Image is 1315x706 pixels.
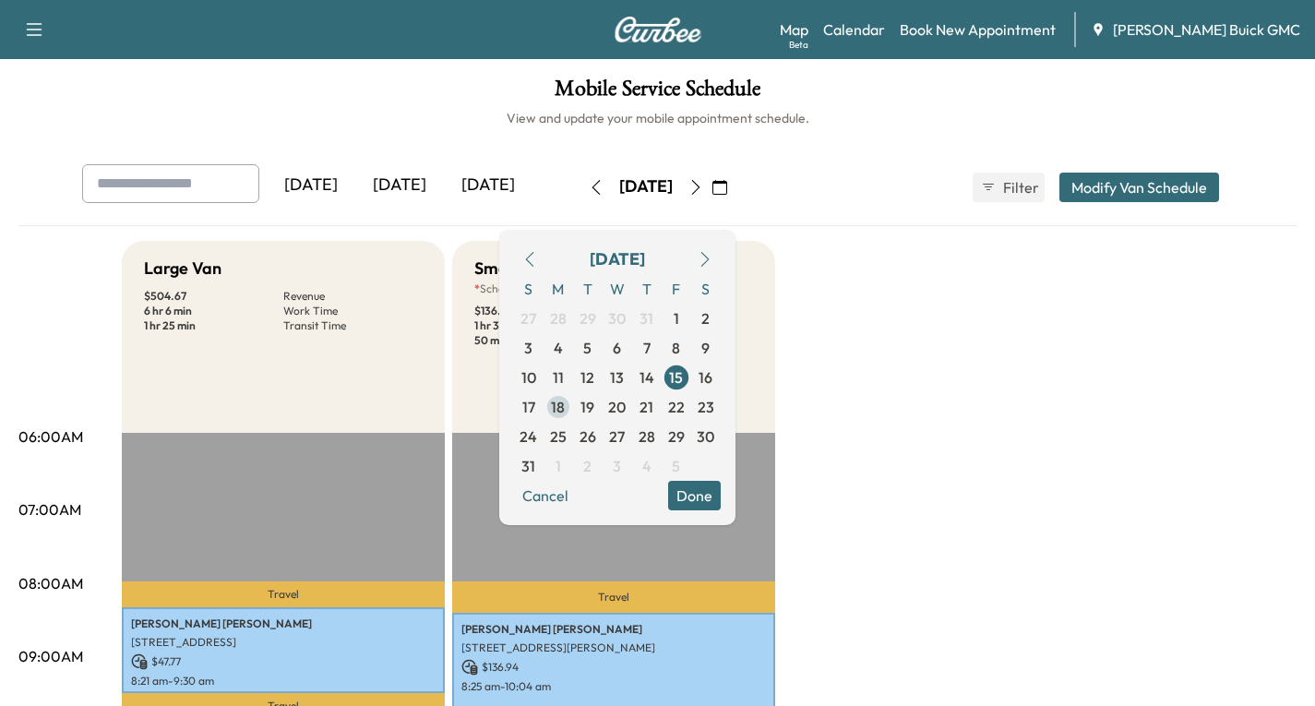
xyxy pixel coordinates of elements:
[608,396,626,418] span: 20
[131,674,436,688] p: 8:21 am - 9:30 am
[267,164,355,207] div: [DATE]
[1059,173,1219,202] button: Modify Van Schedule
[521,455,535,477] span: 31
[613,337,621,359] span: 6
[668,396,685,418] span: 22
[550,425,567,448] span: 25
[590,246,645,272] div: [DATE]
[632,274,662,304] span: T
[603,274,632,304] span: W
[640,396,653,418] span: 21
[18,425,83,448] p: 06:00AM
[444,164,532,207] div: [DATE]
[553,366,564,389] span: 11
[452,581,775,613] p: Travel
[672,455,680,477] span: 5
[662,274,691,304] span: F
[697,425,714,448] span: 30
[1003,176,1036,198] span: Filter
[18,498,81,521] p: 07:00AM
[474,256,549,281] h5: Small Van
[691,274,721,304] span: S
[789,38,808,52] div: Beta
[461,622,766,637] p: [PERSON_NAME] [PERSON_NAME]
[551,396,565,418] span: 18
[474,304,614,318] p: $ 136.94
[573,274,603,304] span: T
[580,396,594,418] span: 19
[514,481,577,510] button: Cancel
[701,307,710,329] span: 2
[642,455,652,477] span: 4
[698,396,714,418] span: 23
[144,318,283,333] p: 1 hr 25 min
[544,274,573,304] span: M
[1113,18,1300,41] span: [PERSON_NAME] Buick GMC
[461,640,766,655] p: [STREET_ADDRESS][PERSON_NAME]
[144,289,283,304] p: $ 504.67
[524,337,532,359] span: 3
[580,366,594,389] span: 12
[554,337,563,359] span: 4
[613,455,621,477] span: 3
[521,366,536,389] span: 10
[583,455,592,477] span: 2
[608,307,626,329] span: 30
[701,337,710,359] span: 9
[583,337,592,359] span: 5
[614,17,702,42] img: Curbee Logo
[699,366,712,389] span: 16
[355,164,444,207] div: [DATE]
[639,425,655,448] span: 28
[610,366,624,389] span: 13
[520,307,536,329] span: 27
[461,659,766,676] p: $ 136.94
[474,318,614,333] p: 1 hr 39 min
[131,653,436,670] p: $ 47.77
[619,175,673,198] div: [DATE]
[640,307,653,329] span: 31
[283,304,423,318] p: Work Time
[780,18,808,41] a: MapBeta
[18,109,1297,127] h6: View and update your mobile appointment schedule.
[973,173,1045,202] button: Filter
[580,425,596,448] span: 26
[144,256,221,281] h5: Large Van
[643,337,651,359] span: 7
[668,425,685,448] span: 29
[461,679,766,694] p: 8:25 am - 10:04 am
[283,318,423,333] p: Transit Time
[283,289,423,304] p: Revenue
[672,337,680,359] span: 8
[609,425,625,448] span: 27
[668,481,721,510] button: Done
[131,616,436,631] p: [PERSON_NAME] [PERSON_NAME]
[823,18,885,41] a: Calendar
[122,581,445,607] p: Travel
[18,78,1297,109] h1: Mobile Service Schedule
[514,274,544,304] span: S
[640,366,654,389] span: 14
[18,572,83,594] p: 08:00AM
[131,635,436,650] p: [STREET_ADDRESS]
[669,366,683,389] span: 15
[474,333,614,348] p: 50 min
[144,304,283,318] p: 6 hr 6 min
[556,455,561,477] span: 1
[522,396,535,418] span: 17
[900,18,1056,41] a: Book New Appointment
[18,645,83,667] p: 09:00AM
[550,307,567,329] span: 28
[520,425,537,448] span: 24
[474,281,753,296] p: Scheduled hours have been modified for this day
[580,307,596,329] span: 29
[674,307,679,329] span: 1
